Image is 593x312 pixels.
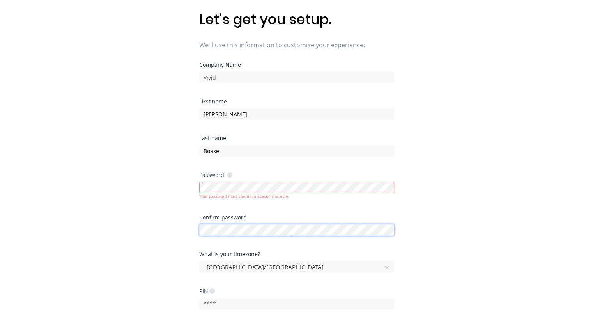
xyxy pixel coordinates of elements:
[199,11,394,28] h1: Let's get you setup.
[199,135,394,141] div: Last name
[199,193,394,199] div: Your password must contain a special character
[199,99,394,104] div: First name
[199,215,394,220] div: Confirm password
[199,40,394,50] span: We'll use this information to customise your experience.
[199,251,394,257] div: What is your timezone?
[199,287,215,295] div: PIN
[199,171,232,178] div: Password
[199,62,394,68] div: Company Name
